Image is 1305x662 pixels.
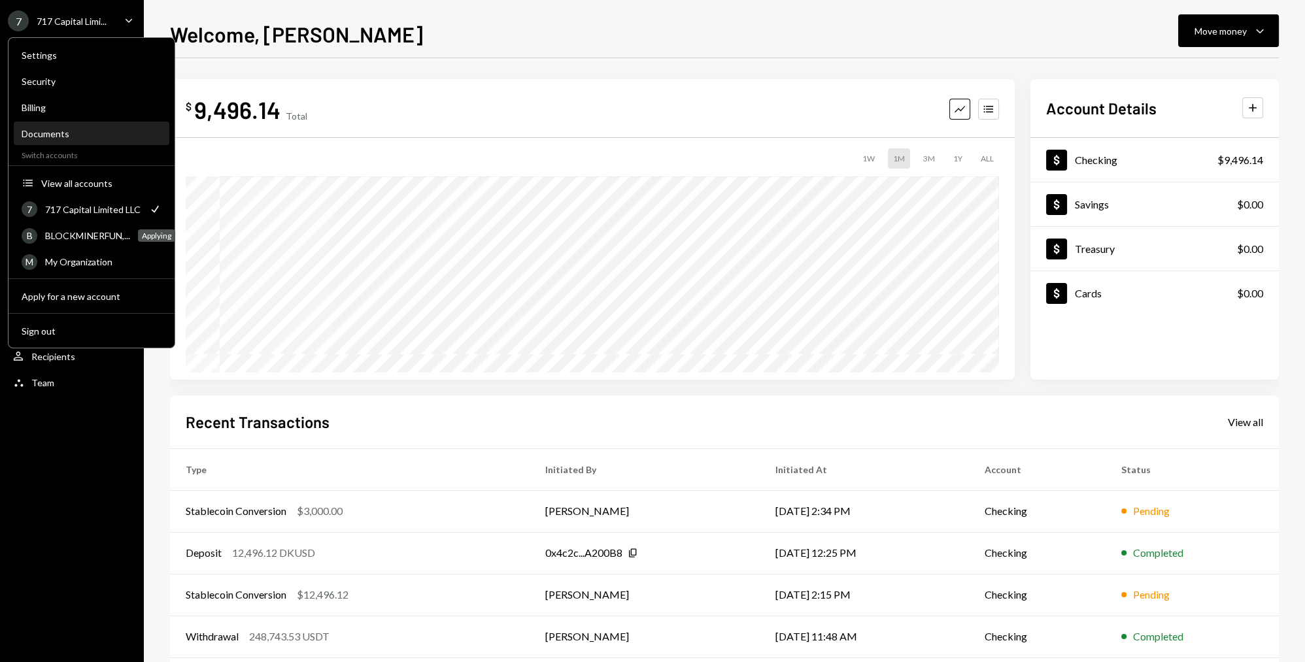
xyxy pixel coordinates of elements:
[760,532,969,574] td: [DATE] 12:25 PM
[1237,197,1263,212] div: $0.00
[22,325,161,336] div: Sign out
[1133,503,1170,519] div: Pending
[760,490,969,532] td: [DATE] 2:34 PM
[530,616,760,657] td: [PERSON_NAME]
[1228,414,1263,429] a: View all
[297,587,348,603] div: $12,496.12
[1133,629,1183,644] div: Completed
[186,411,330,433] h2: Recent Transactions
[22,201,37,217] div: 7
[8,148,175,160] div: Switch accounts
[545,545,622,561] div: 0x4c2c...A200B8
[14,285,169,308] button: Apply for a new account
[760,616,969,657] td: [DATE] 11:48 AM
[186,545,222,561] div: Deposit
[1075,198,1109,210] div: Savings
[1046,97,1157,119] h2: Account Details
[857,148,880,169] div: 1W
[194,95,280,124] div: 9,496.14
[1030,182,1279,226] a: Savings$0.00
[1237,241,1263,257] div: $0.00
[14,172,169,195] button: View all accounts
[1178,14,1279,47] button: Move money
[22,50,161,61] div: Settings
[530,574,760,616] td: [PERSON_NAME]
[918,148,940,169] div: 3M
[297,503,343,519] div: $3,000.00
[1133,545,1183,561] div: Completed
[1030,227,1279,271] a: Treasury$0.00
[186,503,286,519] div: Stablecoin Conversion
[8,10,29,31] div: 7
[14,95,169,119] a: Billing
[760,574,969,616] td: [DATE] 2:15 PM
[31,377,54,388] div: Team
[969,490,1106,532] td: Checking
[1237,286,1263,301] div: $0.00
[760,448,969,490] th: Initiated At
[22,227,37,243] div: B
[14,250,169,273] a: MMy Organization
[530,490,760,532] td: [PERSON_NAME]
[14,43,169,67] a: Settings
[948,148,968,169] div: 1Y
[186,629,239,644] div: Withdrawal
[1030,138,1279,182] a: Checking$9,496.14
[1228,416,1263,429] div: View all
[8,371,136,394] a: Team
[969,574,1106,616] td: Checking
[45,230,130,241] div: BLOCKMINERFUN,...
[969,616,1106,657] td: Checking
[41,177,161,188] div: View all accounts
[1106,448,1279,490] th: Status
[22,128,161,139] div: Documents
[1075,154,1117,166] div: Checking
[14,223,183,247] a: BBLOCKMINERFUN,...Applying
[1195,24,1247,38] div: Move money
[186,100,192,113] div: $
[14,320,169,343] button: Sign out
[170,448,530,490] th: Type
[186,587,286,603] div: Stablecoin Conversion
[1217,152,1263,168] div: $9,496.14
[22,102,161,113] div: Billing
[1030,271,1279,315] a: Cards$0.00
[8,344,136,368] a: Recipients
[969,448,1106,490] th: Account
[37,16,107,27] div: 717 Capital Limi...
[45,203,141,214] div: 717 Capital Limited LLC
[969,532,1106,574] td: Checking
[975,148,999,169] div: ALL
[138,229,175,242] div: Applying
[14,122,169,145] a: Documents
[286,110,307,122] div: Total
[888,148,910,169] div: 1M
[14,69,169,93] a: Security
[22,76,161,87] div: Security
[22,254,37,269] div: M
[45,256,161,267] div: My Organization
[1075,242,1115,255] div: Treasury
[249,629,330,644] div: 248,743.53 USDT
[1133,587,1170,603] div: Pending
[31,351,75,362] div: Recipients
[530,448,760,490] th: Initiated By
[22,290,161,301] div: Apply for a new account
[232,545,315,561] div: 12,496.12 DKUSD
[1075,287,1102,299] div: Cards
[170,21,423,47] h1: Welcome, [PERSON_NAME]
